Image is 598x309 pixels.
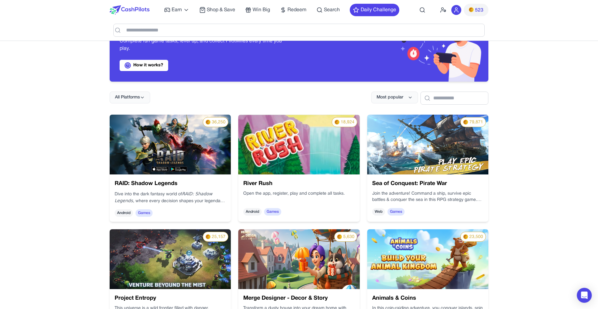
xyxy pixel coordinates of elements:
p: Complete fun game tasks, level up, and collect PilotMiles every time you play. [120,37,289,52]
h3: River Rush [243,179,354,188]
img: 46a43527-fab0-49c9-8ed1-17a9e39951a8.jpeg [238,229,359,289]
img: PMs [206,120,211,125]
img: CashPilots Logo [110,5,149,15]
p: Join the adventure! Command a ship, survive epic battles & conquer the sea in this RPG strategy g... [372,191,483,203]
span: Win Big [253,6,270,14]
button: Daily Challenge [350,4,399,16]
span: Games [135,209,153,217]
span: 523 [475,7,483,14]
span: Shop & Save [207,6,235,14]
span: Android [115,209,133,217]
span: 18,924 [341,119,354,126]
span: Android [243,208,262,216]
img: 1e684bf2-8f9d-4108-9317-d9ed0cf0d127.webp [110,229,231,289]
img: Header decoration [299,13,488,82]
h3: Project Entropy [115,294,226,303]
a: Win Big [245,6,270,14]
span: Games [387,208,405,216]
button: Most popular [371,92,418,103]
img: PMs [463,120,468,125]
span: Search [324,6,340,14]
a: How it works? [120,60,168,71]
span: 36,250 [212,119,225,126]
h3: Merge Designer - Decor & Story [243,294,354,303]
a: Shop & Save [199,6,235,14]
span: Redeem [287,6,306,14]
span: All Platforms [115,94,140,101]
span: Games [264,208,281,216]
span: Most popular [377,94,403,101]
button: PMs523 [464,4,488,16]
h3: Sea of Conquest: Pirate War [372,179,483,188]
h3: Animals & Coins [372,294,483,303]
img: PMs [469,7,474,12]
img: cd3c5e61-d88c-4c75-8e93-19b3db76cddd.webp [238,115,359,174]
span: 79,871 [469,119,483,126]
span: 25,157 [212,234,225,240]
span: Web [372,208,385,216]
img: PMs [337,234,342,239]
img: nRLw6yM7nDBu.webp [110,115,231,174]
span: Earn [172,6,182,14]
a: Redeem [280,6,306,14]
div: Open the app, register, play and complete all tasks. [243,191,354,203]
img: PMs [335,120,339,125]
img: e7LpnxnaeNCM.png [367,229,488,289]
a: Earn [164,6,189,14]
p: Dive into the dark fantasy world of , where every decision shapes your legendary journey. [115,191,226,204]
img: 75fe42d1-c1a6-4a8c-8630-7b3dc285bdf3.jpg [367,115,488,174]
span: 5,630 [343,234,354,240]
button: All Platforms [110,92,150,103]
h3: RAID: Shadow Legends [115,179,226,188]
img: PMs [206,234,211,239]
a: Search [316,6,340,14]
span: 23,500 [469,234,483,240]
div: Open Intercom Messenger [577,288,592,303]
img: PMs [463,234,468,239]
